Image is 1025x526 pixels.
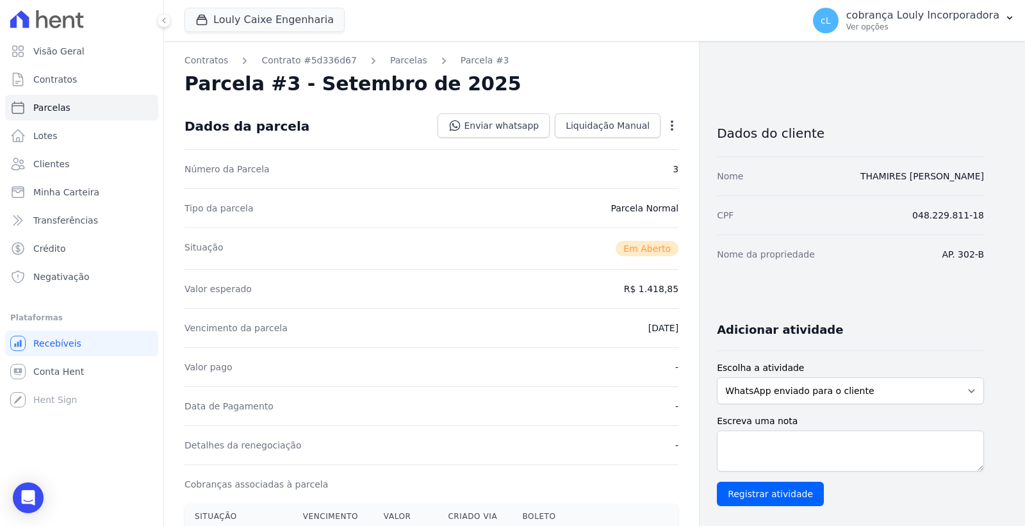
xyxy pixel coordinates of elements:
a: Transferências [5,208,158,233]
dd: Parcela Normal [611,202,678,215]
dt: Situação [184,241,224,256]
dt: Valor esperado [184,283,252,295]
dt: Valor pago [184,361,233,374]
span: Parcelas [33,101,70,114]
dd: - [675,361,678,374]
span: Transferências [33,214,98,227]
span: Clientes [33,158,69,170]
a: Lotes [5,123,158,149]
dd: R$ 1.418,85 [624,283,678,295]
a: Parcelas [5,95,158,120]
span: Conta Hent [33,365,84,378]
a: THAMIRES [PERSON_NAME] [860,171,984,181]
dt: Nome [717,170,743,183]
div: Dados da parcela [184,119,309,134]
a: Contrato #5d336d67 [261,54,357,67]
nav: Breadcrumb [184,54,678,67]
div: Open Intercom Messenger [13,482,44,513]
dt: Número da Parcela [184,163,270,176]
span: Lotes [33,129,58,142]
span: Visão Geral [33,45,85,58]
a: Parcelas [390,54,427,67]
button: Louly Caixe Engenharia [184,8,345,32]
span: Contratos [33,73,77,86]
dd: AP. 302-B [942,248,984,261]
dt: CPF [717,209,734,222]
dt: Tipo da parcela [184,202,254,215]
span: cL [821,16,831,25]
input: Registrar atividade [717,482,824,506]
span: Liquidação Manual [566,119,650,132]
a: Enviar whatsapp [438,113,550,138]
a: Conta Hent [5,359,158,384]
h2: Parcela #3 - Setembro de 2025 [184,72,521,95]
h3: Adicionar atividade [717,322,843,338]
a: Crédito [5,236,158,261]
span: Minha Carteira [33,186,99,199]
label: Escreva uma nota [717,415,984,428]
a: Negativação [5,264,158,290]
span: Em Aberto [616,241,678,256]
button: cL cobrança Louly Incorporadora Ver opções [803,3,1025,38]
a: Parcela #3 [461,54,509,67]
h3: Dados do cliente [717,126,984,141]
dd: 3 [673,163,678,176]
a: Contratos [184,54,228,67]
a: Visão Geral [5,38,158,64]
p: Ver opções [846,22,999,32]
dt: Vencimento da parcela [184,322,288,334]
dd: 048.229.811-18 [912,209,984,222]
a: Minha Carteira [5,179,158,205]
dt: Cobranças associadas à parcela [184,478,328,491]
dt: Data de Pagamento [184,400,274,413]
span: Crédito [33,242,66,255]
p: cobrança Louly Incorporadora [846,9,999,22]
dd: [DATE] [648,322,678,334]
a: Recebíveis [5,331,158,356]
a: Contratos [5,67,158,92]
label: Escolha a atividade [717,361,984,375]
span: Negativação [33,270,90,283]
dt: Nome da propriedade [717,248,815,261]
a: Clientes [5,151,158,177]
span: Recebíveis [33,337,81,350]
div: Plataformas [10,310,153,325]
a: Liquidação Manual [555,113,660,138]
dd: - [675,400,678,413]
dd: - [675,439,678,452]
dt: Detalhes da renegociação [184,439,302,452]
